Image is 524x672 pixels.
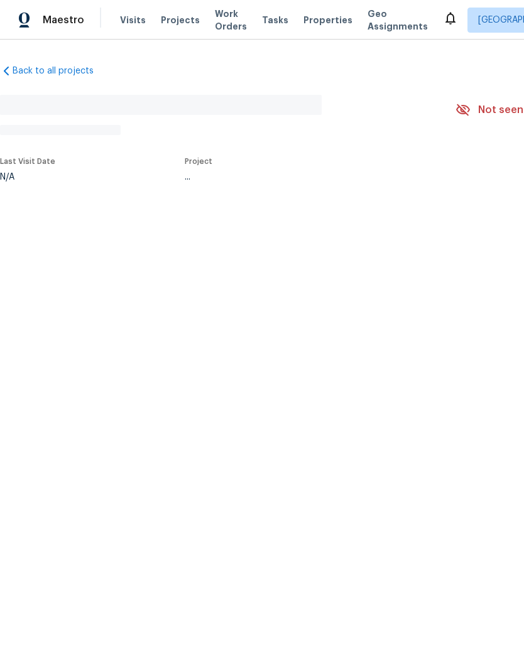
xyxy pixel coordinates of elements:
[43,14,84,26] span: Maestro
[120,14,146,26] span: Visits
[185,173,426,182] div: ...
[215,8,247,33] span: Work Orders
[185,158,212,165] span: Project
[303,14,352,26] span: Properties
[262,16,288,24] span: Tasks
[161,14,200,26] span: Projects
[368,8,428,33] span: Geo Assignments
